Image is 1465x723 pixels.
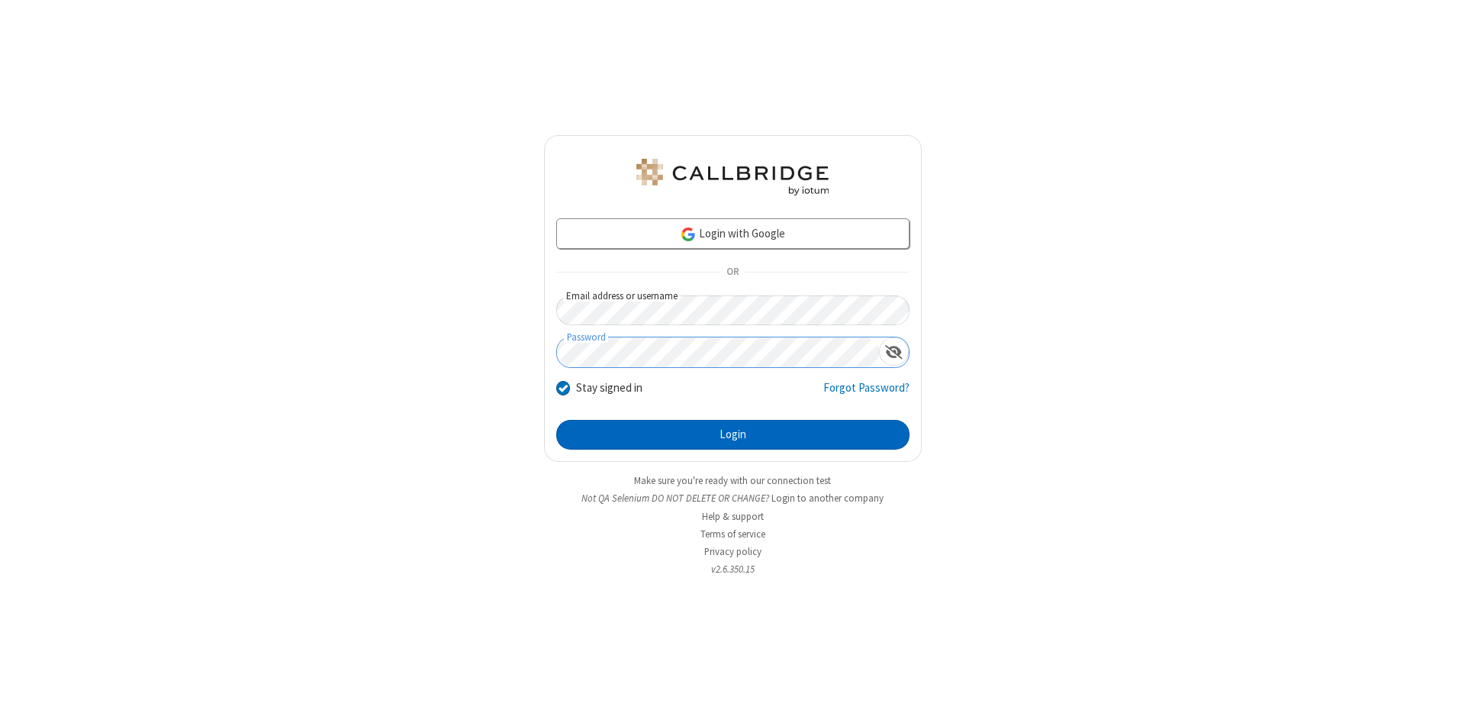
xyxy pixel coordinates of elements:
a: Help & support [702,510,764,523]
a: Privacy policy [704,545,761,558]
input: Email address or username [556,295,910,325]
a: Forgot Password? [823,379,910,408]
a: Terms of service [700,528,765,541]
li: Not QA Selenium DO NOT DELETE OR CHANGE? [544,491,922,505]
button: Login to another company [771,491,884,505]
img: google-icon.png [680,226,697,243]
div: Show password [879,337,909,366]
span: OR [720,262,745,283]
a: Make sure you're ready with our connection test [634,474,831,487]
button: Login [556,420,910,450]
a: Login with Google [556,218,910,249]
input: Password [557,337,879,367]
iframe: Chat [1427,683,1454,712]
li: v2.6.350.15 [544,562,922,576]
label: Stay signed in [576,379,642,397]
img: QA Selenium DO NOT DELETE OR CHANGE [633,159,832,195]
